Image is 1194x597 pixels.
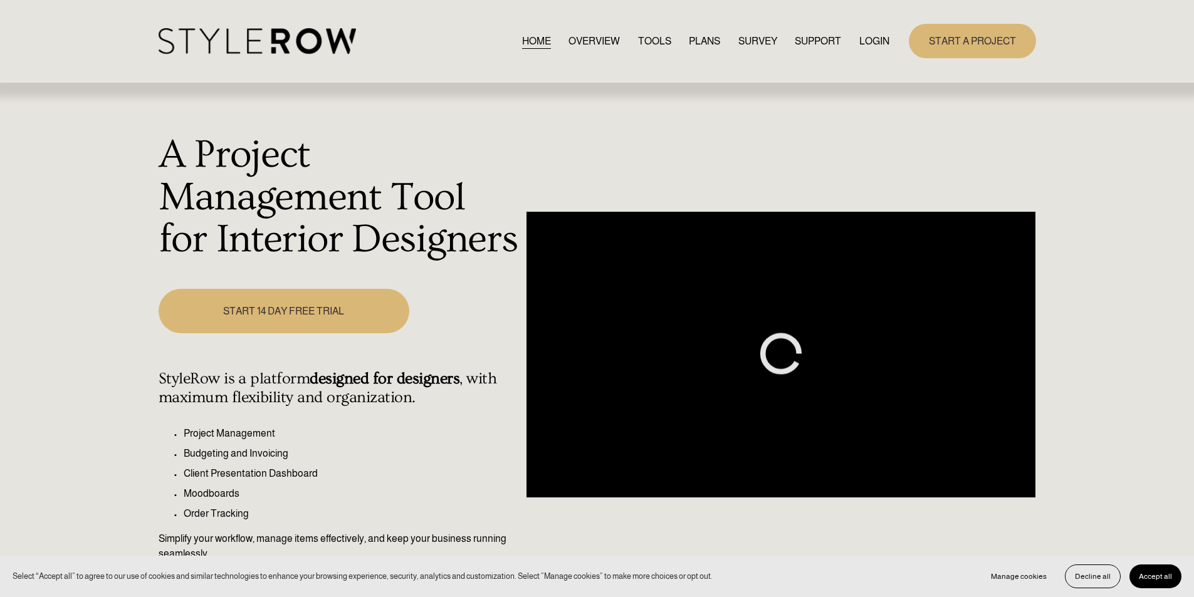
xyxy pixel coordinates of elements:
[184,506,520,521] p: Order Tracking
[159,370,520,407] h4: StyleRow is a platform , with maximum flexibility and organization.
[738,33,777,49] a: SURVEY
[184,426,520,441] p: Project Management
[159,531,520,561] p: Simplify your workflow, manage items effectively, and keep your business running seamlessly.
[982,564,1056,588] button: Manage cookies
[638,33,671,49] a: TOOLS
[184,486,520,501] p: Moodboards
[1139,572,1172,581] span: Accept all
[522,33,551,49] a: HOME
[184,466,520,481] p: Client Presentation Dashboard
[310,370,459,388] strong: designed for designers
[159,289,409,333] a: START 14 DAY FREE TRIAL
[1129,564,1181,588] button: Accept all
[859,33,889,49] a: LOGIN
[184,446,520,461] p: Budgeting and Invoicing
[1065,564,1121,588] button: Decline all
[13,570,713,582] p: Select “Accept all” to agree to our use of cookies and similar technologies to enhance your brows...
[991,572,1047,581] span: Manage cookies
[689,33,720,49] a: PLANS
[1075,572,1111,581] span: Decline all
[795,33,841,49] a: folder dropdown
[159,28,356,54] img: StyleRow
[909,24,1036,58] a: START A PROJECT
[159,134,520,261] h1: A Project Management Tool for Interior Designers
[795,34,841,49] span: SUPPORT
[568,33,620,49] a: OVERVIEW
